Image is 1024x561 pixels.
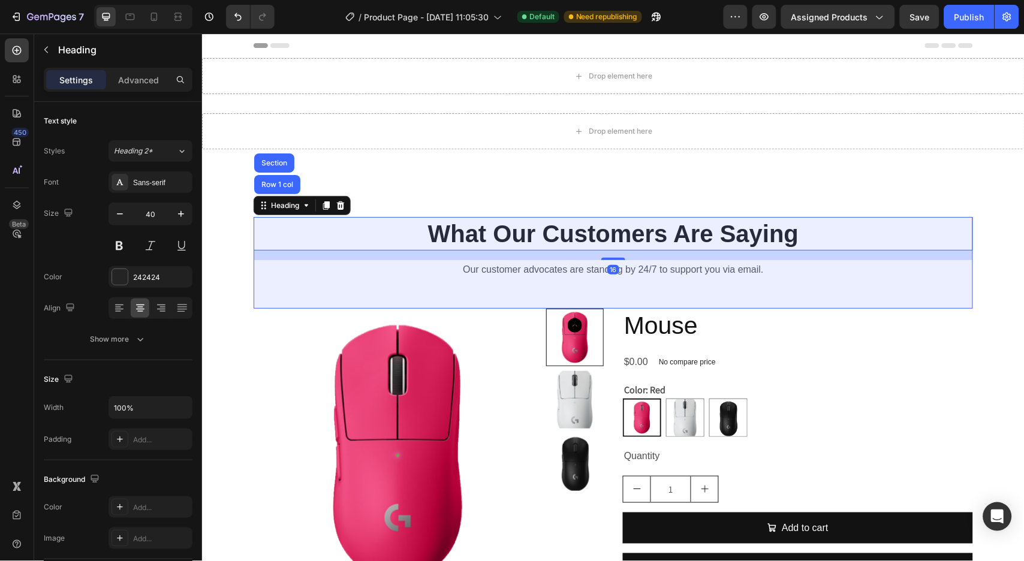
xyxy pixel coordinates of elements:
[580,486,626,503] div: Add to cart
[457,325,514,332] p: No compare price
[44,434,71,445] div: Padding
[44,402,64,413] div: Width
[57,126,88,133] div: Section
[44,146,65,156] div: Styles
[67,167,100,177] div: Heading
[387,93,450,102] div: Drop element here
[133,502,189,513] div: Add...
[59,74,93,86] p: Settings
[421,275,771,309] h2: Mouse
[79,10,84,24] p: 7
[44,502,62,512] div: Color
[421,348,465,365] legend: Color: Red
[11,128,29,137] div: 450
[364,11,489,23] span: Product Page - [DATE] 11:05:30
[576,11,637,22] span: Need republishing
[448,443,489,469] input: quantity
[954,11,984,23] div: Publish
[44,472,102,488] div: Background
[405,231,417,241] div: 16
[44,300,77,316] div: Align
[53,185,770,216] p: What Our Customers Are Saying
[421,413,771,433] div: Quantity
[44,372,76,388] div: Size
[5,5,89,29] button: 7
[44,206,76,222] div: Size
[226,5,275,29] div: Undo/Redo
[421,443,448,469] button: decrement
[133,272,189,283] div: 242424
[133,533,189,544] div: Add...
[359,11,362,23] span: /
[53,228,770,245] p: Our customer advocates are standing by 24/7 to support you via email.
[44,533,65,544] div: Image
[118,74,159,86] p: Advanced
[781,5,895,29] button: Assigned Products
[900,5,939,29] button: Save
[944,5,995,29] button: Publish
[983,502,1012,531] div: Open Intercom Messenger
[44,116,77,126] div: Text style
[44,272,62,282] div: Color
[489,443,516,469] button: increment
[109,397,192,418] input: Auto
[57,147,94,155] div: Row 1 col
[91,333,146,345] div: Show more
[44,177,59,188] div: Font
[421,520,771,551] button: Add to cart
[387,38,450,47] div: Drop element here
[421,319,447,339] div: $0.00
[366,285,380,299] button: Carousel Back Arrow
[58,43,188,57] p: Heading
[529,11,555,22] span: Default
[133,435,189,445] div: Add...
[791,11,868,23] span: Assigned Products
[44,328,192,350] button: Show more
[109,140,192,162] button: Heading 2*
[421,479,771,511] button: Add to cart
[9,219,29,229] div: Beta
[580,527,626,544] div: Add to cart
[133,177,189,188] div: Sans-serif
[114,146,153,156] span: Heading 2*
[910,12,930,22] span: Save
